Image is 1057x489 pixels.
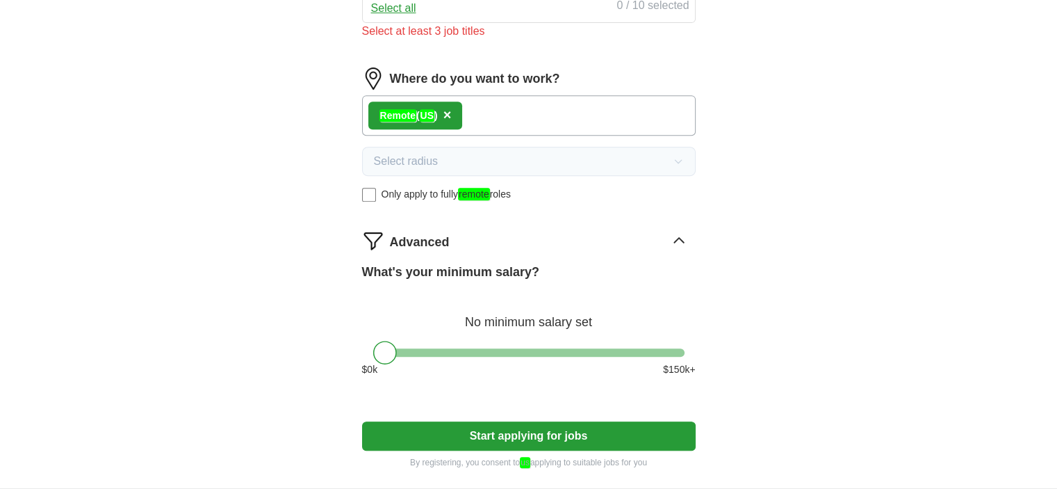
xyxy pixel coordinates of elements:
[443,107,452,122] span: ×
[362,147,696,176] button: Select radius
[374,153,439,170] span: Select radius
[362,67,384,90] img: location.png
[362,422,696,451] button: Start applying for jobs
[420,109,434,122] em: US
[390,70,560,88] label: Where do you want to work?
[362,456,696,469] p: By registering, you consent to applying to suitable jobs for you
[362,263,539,282] label: What's your minimum salary?
[520,457,530,468] em: us
[382,187,511,202] span: Only apply to fully roles
[362,298,696,332] div: No minimum salary set
[362,23,696,40] div: Select at least 3 job titles
[362,362,378,377] span: $ 0 k
[458,188,490,200] em: remote
[362,230,384,252] img: filter
[663,362,695,377] span: $ 150 k+
[390,233,450,252] span: Advanced
[379,109,438,123] div: ( )
[362,188,376,202] input: Only apply to fullyremoteroles
[379,109,416,122] em: Remote
[443,105,452,126] button: ×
